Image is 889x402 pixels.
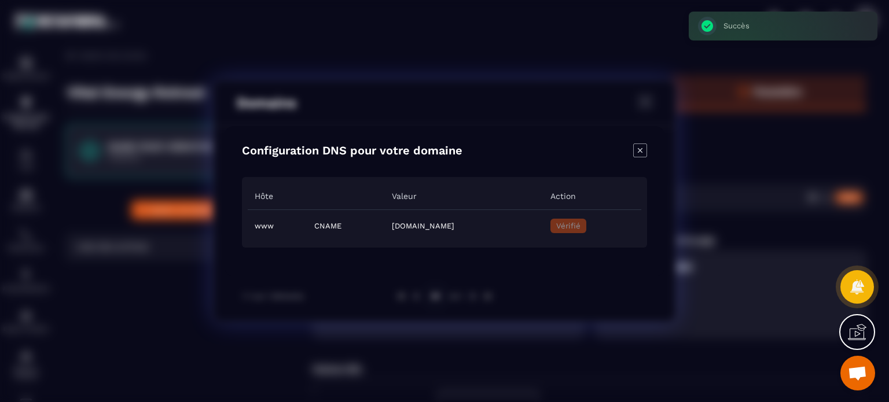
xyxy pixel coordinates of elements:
button: Vérifié [550,219,586,233]
div: Close modal [633,143,647,160]
div: Ouvrir le chat [840,356,875,390]
th: Action [543,183,641,210]
td: CNAME [307,209,385,242]
td: [DOMAIN_NAME] [385,209,543,242]
th: Valeur [385,183,543,210]
h4: Configuration DNS pour votre domaine [242,143,462,160]
td: www [248,209,307,242]
th: Hôte [248,183,307,210]
span: Vérifié [556,222,581,230]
